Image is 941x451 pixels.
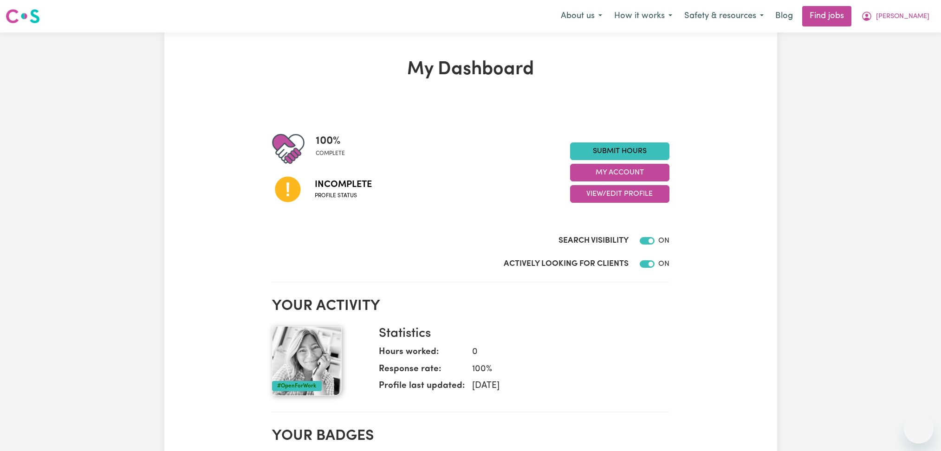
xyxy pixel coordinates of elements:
[608,6,678,26] button: How it works
[504,258,629,270] label: Actively Looking for Clients
[6,8,40,25] img: Careseekers logo
[272,326,342,396] img: Your profile picture
[570,164,669,181] button: My Account
[272,297,669,315] h2: Your activity
[678,6,770,26] button: Safety & resources
[272,427,669,445] h2: Your badges
[658,260,669,268] span: ON
[316,149,345,158] span: complete
[316,133,352,165] div: Profile completeness: 100%
[315,192,372,200] span: Profile status
[555,6,608,26] button: About us
[855,6,935,26] button: My Account
[802,6,851,26] a: Find jobs
[658,237,669,245] span: ON
[570,142,669,160] a: Submit Hours
[876,12,929,22] span: [PERSON_NAME]
[570,185,669,203] button: View/Edit Profile
[315,178,372,192] span: Incomplete
[6,6,40,27] a: Careseekers logo
[465,346,662,359] dd: 0
[379,326,662,342] h3: Statistics
[379,363,465,380] dt: Response rate:
[465,380,662,393] dd: [DATE]
[272,381,322,391] div: #OpenForWork
[558,235,629,247] label: Search Visibility
[465,363,662,376] dd: 100 %
[316,133,345,149] span: 100 %
[904,414,934,444] iframe: Button to launch messaging window
[379,346,465,363] dt: Hours worked:
[770,6,798,26] a: Blog
[379,380,465,397] dt: Profile last updated:
[272,58,669,81] h1: My Dashboard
